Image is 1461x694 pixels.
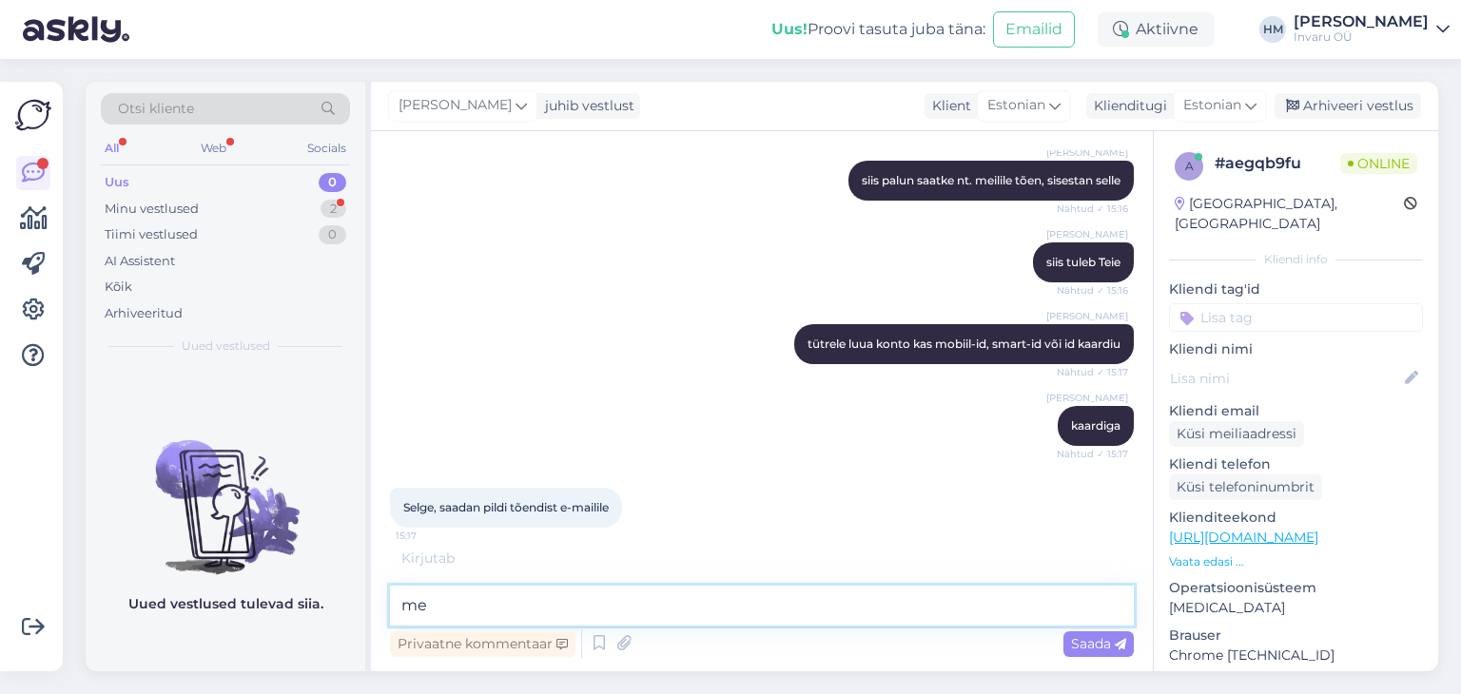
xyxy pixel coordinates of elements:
[1169,626,1423,646] p: Brauser
[86,406,365,577] img: No chats
[390,631,575,657] div: Privaatne kommentaar
[403,500,609,514] span: Selge, saadan pildi tõendist e-mailile
[1340,153,1417,174] span: Online
[1057,447,1128,461] span: Nähtud ✓ 15:17
[1169,508,1423,528] p: Klienditeekond
[105,173,129,192] div: Uus
[1086,96,1167,116] div: Klienditugi
[1169,646,1423,665] p: Chrome [TECHNICAL_ID]
[1294,14,1429,29] div: [PERSON_NAME]
[396,529,467,543] span: 15:17
[925,96,971,116] div: Klient
[1169,421,1304,447] div: Küsi meiliaadressi
[1169,553,1423,570] p: Vaata edasi ...
[1169,401,1423,421] p: Kliendi email
[771,18,985,41] div: Proovi tasuta juba täna:
[1275,93,1421,119] div: Arhiveeri vestlus
[1071,635,1126,652] span: Saada
[1169,598,1423,618] p: [MEDICAL_DATA]
[1169,280,1423,299] p: Kliendi tag'id
[319,225,346,244] div: 0
[101,136,123,161] div: All
[1057,365,1128,379] span: Nähtud ✓ 15:17
[390,586,1134,626] textarea: meilile
[1169,474,1322,500] div: Küsi telefoninumbrit
[1175,194,1404,234] div: [GEOGRAPHIC_DATA], [GEOGRAPHIC_DATA]
[1046,145,1128,160] span: [PERSON_NAME]
[1169,454,1423,474] p: Kliendi telefon
[1170,368,1401,389] input: Lisa nimi
[1169,529,1318,546] a: [URL][DOMAIN_NAME]
[1169,251,1423,268] div: Kliendi info
[1046,391,1128,405] span: [PERSON_NAME]
[399,95,512,116] span: [PERSON_NAME]
[1046,227,1128,241] span: [PERSON_NAME]
[15,97,51,133] img: Askly Logo
[1183,95,1241,116] span: Estonian
[1185,159,1194,173] span: a
[319,173,346,192] div: 0
[771,20,808,38] b: Uus!
[1046,255,1120,269] span: siis tuleb Teie
[808,337,1120,351] span: tütrele luua konto kas mobiil-id, smart-id või id kaardiu
[1294,29,1429,45] div: Invaru OÜ
[303,136,350,161] div: Socials
[105,304,183,323] div: Arhiveeritud
[1057,202,1128,216] span: Nähtud ✓ 15:16
[1046,309,1128,323] span: [PERSON_NAME]
[1215,152,1340,175] div: # aegqb9fu
[1169,303,1423,332] input: Lisa tag
[1259,16,1286,43] div: HM
[118,99,194,119] span: Otsi kliente
[455,549,458,567] span: .
[987,95,1045,116] span: Estonian
[993,11,1075,48] button: Emailid
[390,549,1134,569] div: Kirjutab
[105,225,198,244] div: Tiimi vestlused
[105,200,199,219] div: Minu vestlused
[197,136,230,161] div: Web
[1169,578,1423,598] p: Operatsioonisüsteem
[105,278,132,297] div: Kõik
[1169,339,1423,359] p: Kliendi nimi
[182,337,270,355] span: Uued vestlused
[128,594,323,614] p: Uued vestlused tulevad siia.
[1057,283,1128,298] span: Nähtud ✓ 15:16
[862,173,1120,187] span: siis palun saatke nt. meilile tõen, sisestan selle
[105,252,175,271] div: AI Assistent
[537,96,634,116] div: juhib vestlust
[1294,14,1450,45] a: [PERSON_NAME]Invaru OÜ
[321,200,346,219] div: 2
[1071,418,1120,433] span: kaardiga
[1098,12,1214,47] div: Aktiivne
